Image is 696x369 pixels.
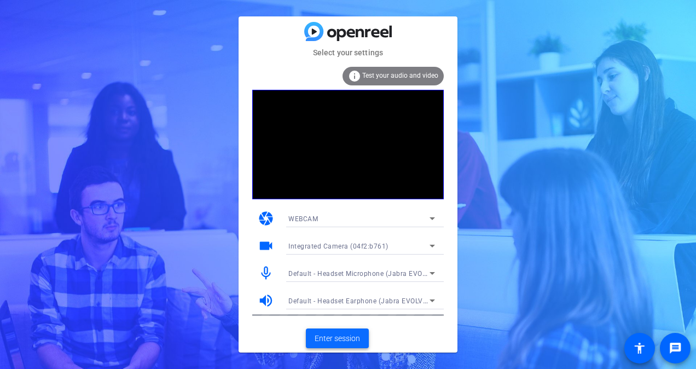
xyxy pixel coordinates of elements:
[288,269,500,278] span: Default - Headset Microphone (Jabra EVOLVE 20 MS) (0b0e:0300)
[288,296,492,305] span: Default - Headset Earphone (Jabra EVOLVE 20 MS) (0b0e:0300)
[258,292,274,309] mat-icon: volume_up
[258,238,274,254] mat-icon: videocam
[258,265,274,281] mat-icon: mic_none
[669,342,682,355] mat-icon: message
[315,333,360,344] span: Enter session
[348,70,361,83] mat-icon: info
[633,342,646,355] mat-icon: accessibility
[304,22,392,41] img: blue-gradient.svg
[362,72,438,79] span: Test your audio and video
[306,328,369,348] button: Enter session
[288,243,388,250] span: Integrated Camera (04f2:b761)
[288,215,318,223] span: WEBCAM
[239,47,457,59] mat-card-subtitle: Select your settings
[258,210,274,227] mat-icon: camera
